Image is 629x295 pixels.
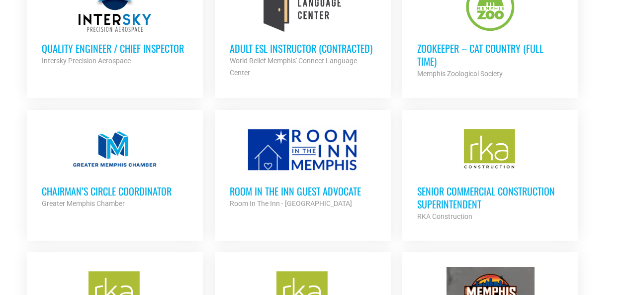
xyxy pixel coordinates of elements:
strong: Intersky Precision Aerospace [42,57,131,65]
strong: Room In The Inn - [GEOGRAPHIC_DATA] [230,199,352,207]
a: Senior Commercial Construction Superintendent RKA Construction [402,110,578,237]
h3: Quality Engineer / Chief Inspector [42,42,188,55]
strong: Greater Memphis Chamber [42,199,125,207]
h3: Senior Commercial Construction Superintendent [417,185,563,210]
h3: Adult ESL Instructor (Contracted) [230,42,376,55]
h3: Room in the Inn Guest Advocate [230,185,376,197]
a: Chairman’s Circle Coordinator Greater Memphis Chamber [27,110,203,224]
strong: World Relief Memphis' Connect Language Center [230,57,357,77]
strong: Memphis Zoological Society [417,70,503,78]
h3: Zookeeper – Cat Country (Full Time) [417,42,563,68]
h3: Chairman’s Circle Coordinator [42,185,188,197]
strong: RKA Construction [417,212,472,220]
a: Room in the Inn Guest Advocate Room In The Inn - [GEOGRAPHIC_DATA] [215,110,391,224]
